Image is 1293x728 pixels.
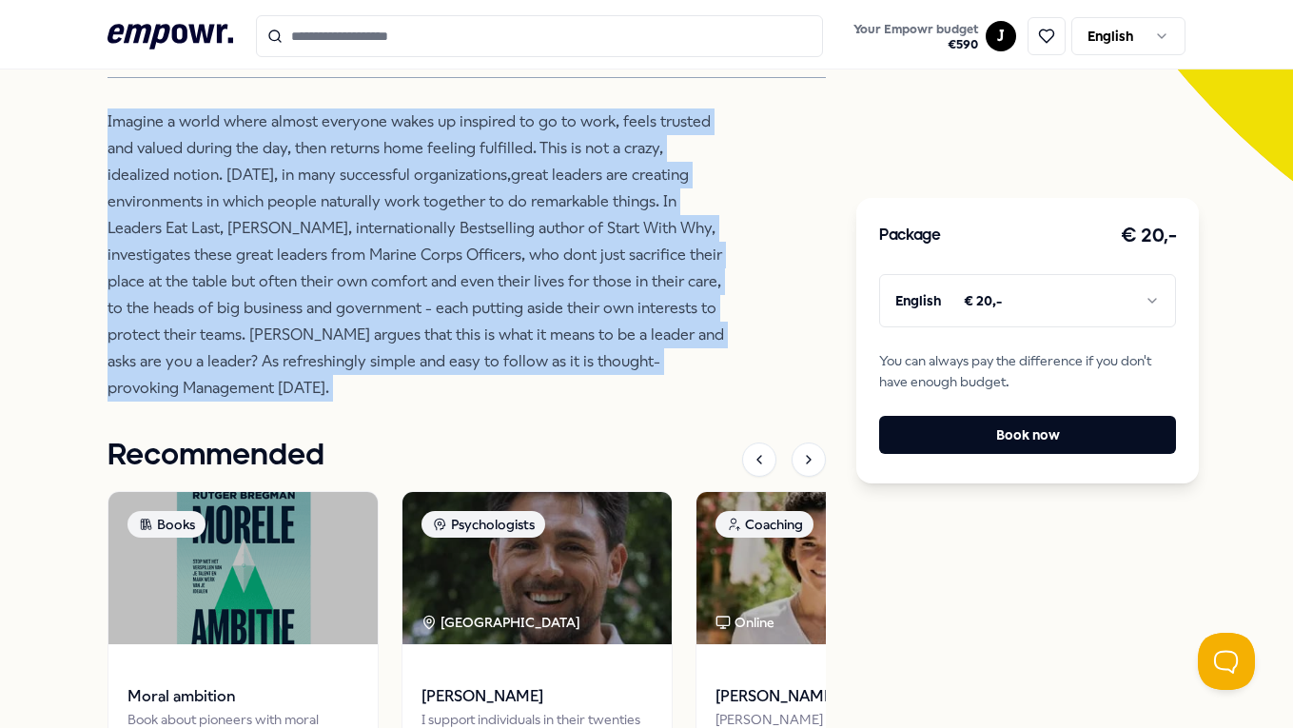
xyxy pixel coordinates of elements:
[715,511,813,538] div: Coaching
[715,612,774,633] div: Online
[986,21,1016,51] button: J
[108,432,324,480] h1: Recommended
[402,492,672,644] img: package image
[256,15,823,57] input: Search for products, categories or subcategories
[421,684,653,709] span: [PERSON_NAME]
[846,16,986,56] a: Your Empowr budget€590
[879,350,1176,393] span: You can always pay the difference if you don't have enough budget.
[879,416,1176,454] button: Book now
[127,511,206,538] div: Books
[1121,221,1176,251] h3: € 20,-
[127,684,359,709] span: Moral ambition
[715,684,947,709] span: [PERSON_NAME]
[108,492,378,644] img: package image
[421,511,545,538] div: Psychologists
[1198,633,1255,690] iframe: Help Scout Beacon - Open
[696,492,966,644] img: package image
[850,18,982,56] button: Your Empowr budget€590
[853,22,978,37] span: Your Empowr budget
[853,37,978,52] span: € 590
[421,612,583,633] div: [GEOGRAPHIC_DATA]
[879,224,940,248] h3: Package
[108,108,726,402] p: Imagine a world where almost everyone wakes up inspired to go to work, feels trusted and valued d...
